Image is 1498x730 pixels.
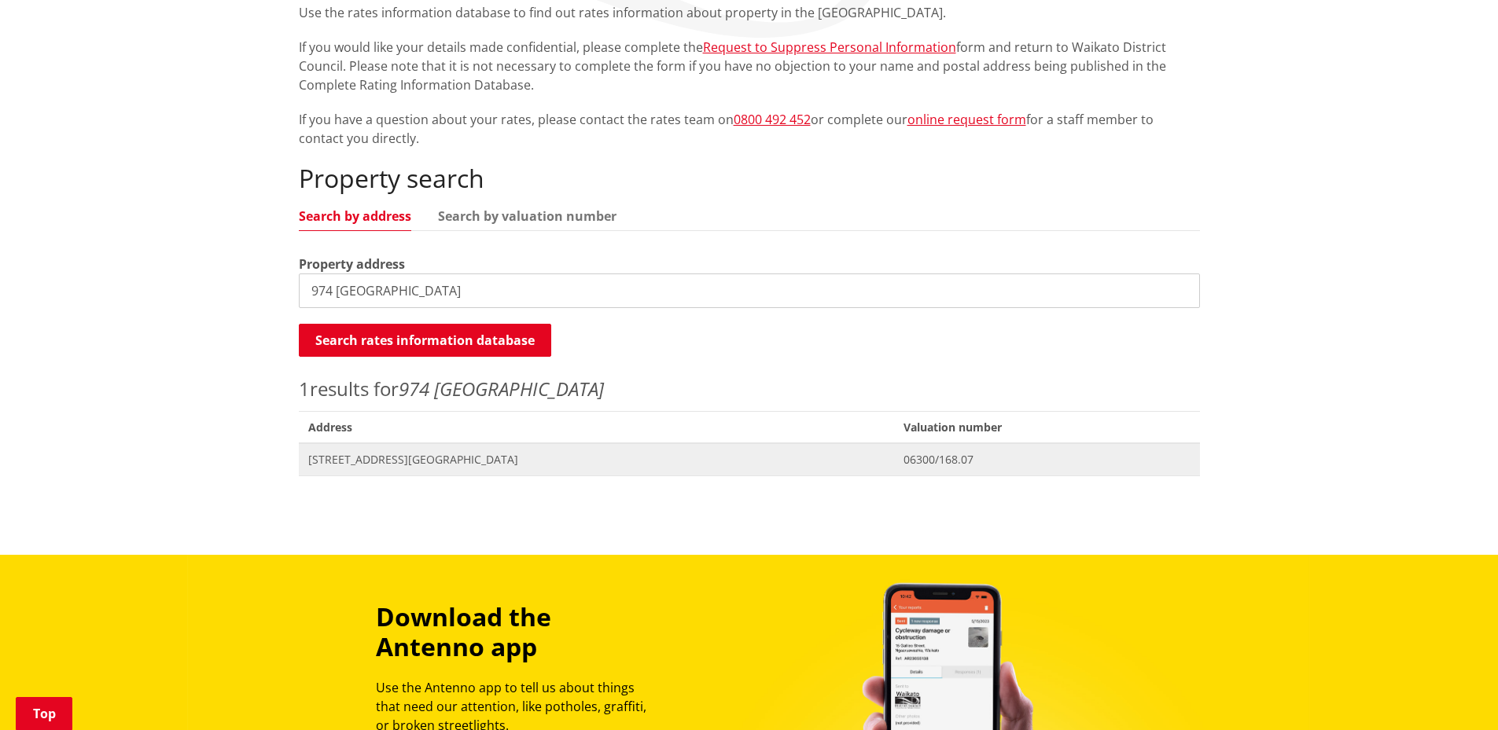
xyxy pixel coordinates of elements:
[1426,664,1482,721] iframe: Messenger Launcher
[299,110,1200,148] p: If you have a question about your rates, please contact the rates team on or complete our for a s...
[734,111,811,128] a: 0800 492 452
[299,324,551,357] button: Search rates information database
[299,3,1200,22] p: Use the rates information database to find out rates information about property in the [GEOGRAPHI...
[299,255,405,273] label: Property address
[308,452,885,468] span: [STREET_ADDRESS][GEOGRAPHIC_DATA]
[299,443,1200,475] a: [STREET_ADDRESS][GEOGRAPHIC_DATA] 06300/168.07
[907,111,1026,128] a: online request form
[299,375,1200,403] p: results for
[299,210,411,222] a: Search by address
[904,452,1190,468] span: 06300/168.07
[703,39,956,56] a: Request to Suppress Personal Information
[438,210,616,222] a: Search by valuation number
[399,376,604,402] em: 974 [GEOGRAPHIC_DATA]
[299,376,310,402] span: 1
[894,411,1199,443] span: Valuation number
[16,697,72,730] a: Top
[299,38,1200,94] p: If you would like your details made confidential, please complete the form and return to Waikato ...
[376,602,661,662] h3: Download the Antenno app
[299,273,1200,308] input: e.g. Duke Street NGARUAWAHIA
[299,163,1200,193] h2: Property search
[299,411,895,443] span: Address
